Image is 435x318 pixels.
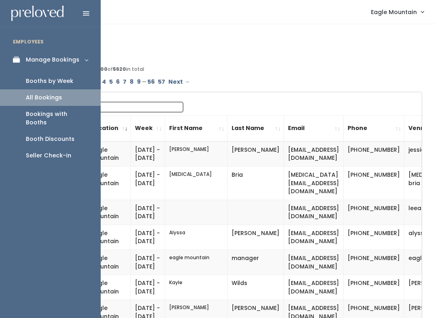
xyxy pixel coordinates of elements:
td: Eagle Mountain [87,225,131,250]
a: Page 4 [100,76,108,88]
td: [EMAIL_ADDRESS][DOMAIN_NAME] [284,250,344,275]
td: [EMAIL_ADDRESS][DOMAIN_NAME] [284,275,344,300]
img: preloved logo [11,6,64,21]
h4: All Bookings [41,37,422,46]
td: [DATE] - [DATE] [131,225,165,250]
td: eagle mountain [165,250,228,275]
td: Eagle Mountain [87,200,131,225]
a: Page 6 [114,76,121,88]
div: Manage Bookings [26,56,79,64]
td: [PERSON_NAME] [228,141,284,167]
td: [PHONE_NUMBER] [344,141,404,167]
div: Seller Check-in [26,151,71,160]
th: Email: activate to sort column ascending [284,116,344,141]
label: Search: [51,102,183,112]
td: Kayle [165,275,228,300]
td: manager [228,250,284,275]
div: Pagination [45,76,418,88]
td: [DATE] - [DATE] [131,200,165,225]
th: Week: activate to sort column ascending [131,116,165,141]
td: [PHONE_NUMBER] [344,275,404,300]
td: Alyssa [165,225,228,250]
td: Eagle Mountain [87,141,131,167]
a: Page 57 [156,76,167,88]
th: Phone: activate to sort column ascending [344,116,404,141]
td: Wilds [228,275,284,300]
div: Displaying Booking of in total [45,66,418,73]
td: [DATE] - [DATE] [131,275,165,300]
td: [PHONE_NUMBER] [344,167,404,200]
a: Page 56 [146,76,156,88]
th: Last Name: activate to sort column ascending [228,116,284,141]
td: [PHONE_NUMBER] [344,225,404,250]
span: Eagle Mountain [371,8,417,17]
td: [DATE] - [DATE] [131,167,165,200]
td: [PHONE_NUMBER] [344,250,404,275]
td: [EMAIL_ADDRESS][DOMAIN_NAME] [284,225,344,250]
b: 5620 [113,66,126,72]
a: Eagle Mountain [363,3,432,21]
a: Page 7 [121,76,128,88]
input: Search: [81,102,183,112]
td: Eagle Mountain [87,167,131,200]
th: Location: activate to sort column ascending [87,116,131,141]
td: [PERSON_NAME] [228,225,284,250]
td: [DATE] - [DATE] [131,141,165,167]
div: Booths by Week [26,77,73,85]
td: [MEDICAL_DATA][EMAIL_ADDRESS][DOMAIN_NAME] [284,167,344,200]
a: Page 5 [108,76,114,88]
div: Bookings with Booths [26,110,88,127]
td: Eagle Mountain [87,275,131,300]
span: … [142,76,146,88]
a: Next → [167,76,191,88]
a: Page 8 [128,76,135,88]
td: [PHONE_NUMBER] [344,200,404,225]
td: [MEDICAL_DATA] [165,167,228,200]
td: [DATE] - [DATE] [131,250,165,275]
a: Page 9 [135,76,142,88]
div: Booth Discounts [26,135,75,143]
td: [PERSON_NAME] [165,141,228,167]
td: Eagle Mountain [87,250,131,275]
td: Bria [228,167,284,200]
th: First Name: activate to sort column ascending [165,116,228,141]
td: [EMAIL_ADDRESS][DOMAIN_NAME] [284,141,344,167]
div: All Bookings [26,93,62,102]
td: [EMAIL_ADDRESS][DOMAIN_NAME] [284,200,344,225]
